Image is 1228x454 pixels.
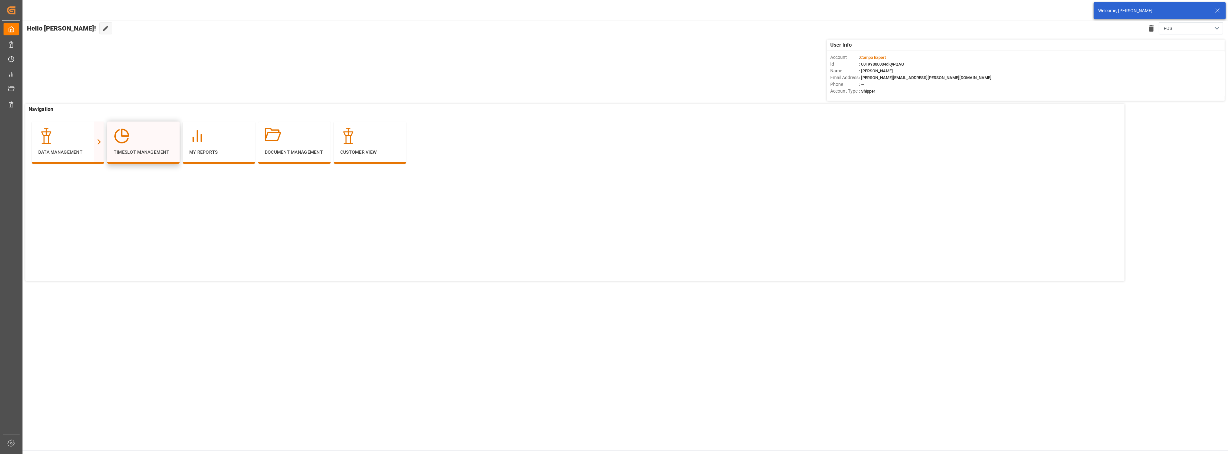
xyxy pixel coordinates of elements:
span: Hello [PERSON_NAME]! [27,22,96,34]
span: Email Address [830,74,859,81]
button: open menu [1159,22,1223,34]
span: Account [830,54,859,61]
span: Account Type [830,88,859,95]
span: : — [859,82,864,87]
span: : 0019Y000004dKyPQAU [859,62,904,67]
span: : [PERSON_NAME] [859,68,893,73]
p: My Reports [189,149,249,156]
span: Compo Expert [860,55,886,60]
span: Phone [830,81,859,88]
span: Navigation [29,105,53,113]
div: Welcome, [PERSON_NAME] [1098,7,1209,14]
p: Data Management [38,149,98,156]
span: Id [830,61,859,68]
p: Document Management [265,149,324,156]
span: User Info [830,41,852,49]
span: : [859,55,886,60]
span: : Shipper [859,89,875,94]
span: FOS [1164,25,1172,32]
span: : [PERSON_NAME][EMAIL_ADDRESS][PERSON_NAME][DOMAIN_NAME] [859,75,992,80]
span: Name [830,68,859,74]
p: Customer View [340,149,400,156]
p: Timeslot Management [114,149,173,156]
